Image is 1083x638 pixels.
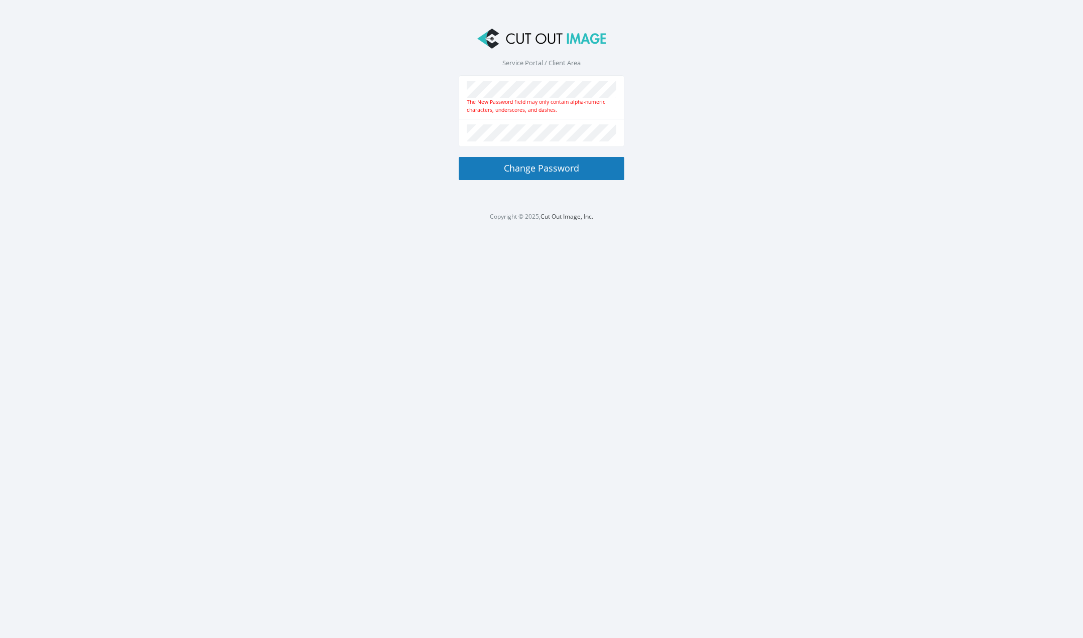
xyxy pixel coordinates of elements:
[540,212,593,221] a: Cut Out Image, Inc.
[502,58,581,67] span: Service Portal / Client Area
[477,29,606,49] img: Cut Out Image
[459,157,624,180] button: Change Password
[490,212,593,221] small: Copyright © 2025,
[467,98,616,114] div: The New Password field may only contain alpha-numeric characters, underscores, and dashes.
